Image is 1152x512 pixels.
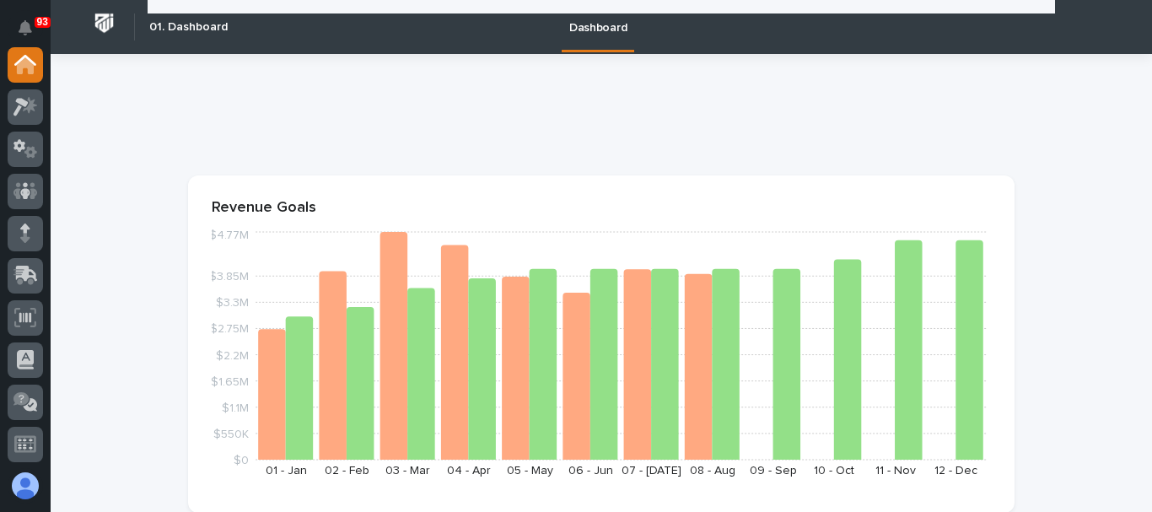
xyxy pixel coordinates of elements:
[447,465,491,477] text: 04 - Apr
[325,465,369,477] text: 02 - Feb
[216,349,249,361] tspan: $2.2M
[222,402,249,413] tspan: $1.1M
[210,323,249,335] tspan: $2.75M
[622,465,681,477] text: 07 - [DATE]
[8,10,43,46] button: Notifications
[209,229,249,241] tspan: $4.77M
[21,20,43,47] div: Notifications93
[875,465,916,477] text: 11 - Nov
[690,465,735,477] text: 08 - Aug
[89,8,120,39] img: Workspace Logo
[507,465,553,477] text: 05 - May
[211,375,249,387] tspan: $1.65M
[934,465,977,477] text: 12 - Dec
[213,428,249,439] tspan: $550K
[814,465,854,477] text: 10 - Oct
[266,465,307,477] text: 01 - Jan
[385,465,430,477] text: 03 - Mar
[212,199,991,218] p: Revenue Goals
[234,455,249,466] tspan: $0
[568,465,613,477] text: 06 - Jun
[149,20,228,35] h2: 01. Dashboard
[209,271,249,283] tspan: $3.85M
[8,468,43,504] button: users-avatar
[750,465,797,477] text: 09 - Sep
[216,297,249,309] tspan: $3.3M
[37,16,48,28] p: 93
